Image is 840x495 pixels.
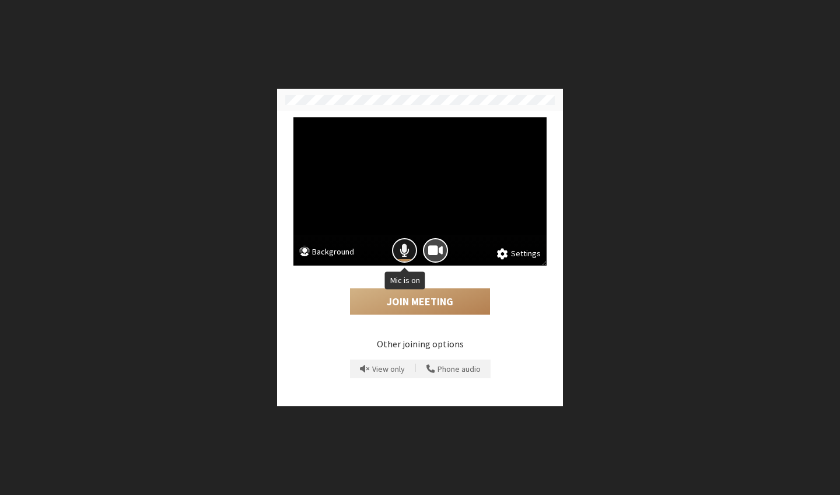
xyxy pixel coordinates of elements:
[293,337,547,351] p: Other joining options
[423,238,448,263] button: Camera is on
[497,247,541,260] button: Settings
[422,360,485,378] button: Use your phone for mic and speaker while you view the meeting on this device.
[392,238,417,263] button: Mic is on
[356,360,409,378] button: Prevent echo when there is already an active mic and speaker in the room.
[437,365,481,374] span: Phone audio
[350,288,490,315] button: Join Meeting
[415,361,416,377] span: |
[299,246,354,260] button: Background
[372,365,405,374] span: View only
